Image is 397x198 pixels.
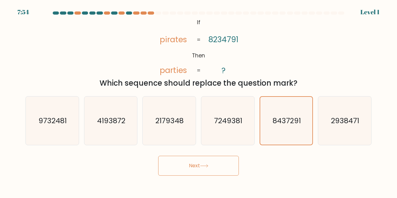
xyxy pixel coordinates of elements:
tspan: If [197,19,200,26]
tspan: = [197,67,201,74]
tspan: pirates [160,34,187,45]
text: 2938471 [331,115,359,126]
div: Which sequence should replace the question mark? [29,78,368,89]
div: Level 1 [360,7,380,17]
text: 7249381 [214,115,242,126]
tspan: Then [192,52,205,59]
text: 9732481 [38,115,67,126]
tspan: parties [160,65,187,76]
tspan: ? [221,65,225,76]
text: 4193872 [97,115,125,126]
div: 7:54 [17,7,29,17]
button: Next [158,156,239,176]
svg: @import url('[URL][DOMAIN_NAME]); [150,17,247,76]
text: 8437291 [273,116,301,126]
text: 2179348 [156,115,184,126]
tspan: 8234791 [208,34,239,45]
tspan: = [197,36,201,43]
